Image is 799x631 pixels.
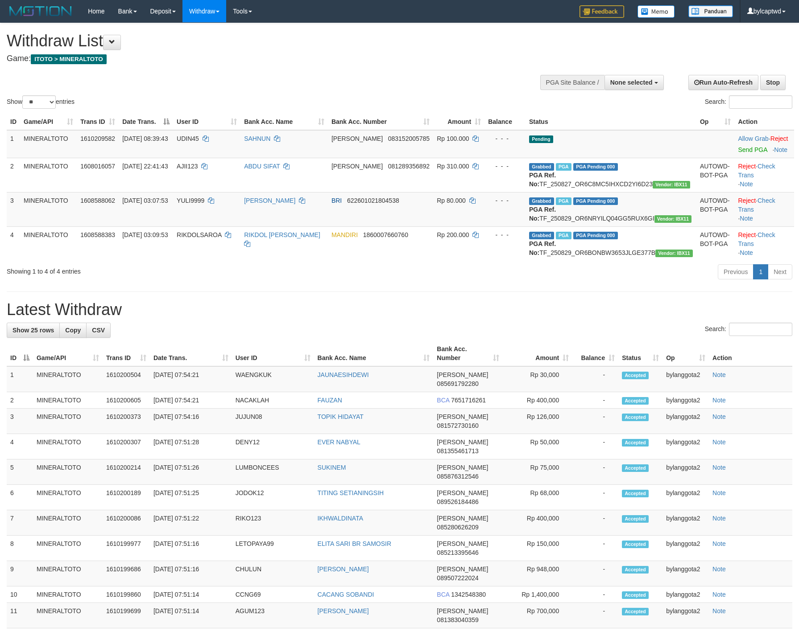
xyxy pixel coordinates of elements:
span: Copy 085213395646 to clipboard [437,549,478,556]
a: Copy [59,323,87,338]
td: Rp 75,000 [503,459,572,485]
td: TF_250827_OR6C8MC5IHXCD2YI6D23 [526,158,696,192]
td: 9 [7,561,33,586]
th: ID: activate to sort column descending [7,341,33,366]
td: TF_250829_OR6BONBW3653JLGE377B [526,226,696,261]
a: Note [712,438,726,446]
td: 1610199860 [103,586,150,603]
input: Search: [729,323,792,336]
td: 6 [7,485,33,510]
button: None selected [604,75,664,90]
td: Rp 68,000 [503,485,572,510]
a: Note [712,464,726,471]
span: UDIN45 [177,135,199,142]
td: 7 [7,510,33,536]
td: JODOK12 [232,485,314,510]
th: Game/API: activate to sort column ascending [33,341,103,366]
td: AUTOWD-BOT-PGA [696,158,734,192]
select: Showentries [22,95,56,109]
th: Action [734,114,794,130]
span: [PERSON_NAME] [437,489,488,496]
td: 1610200086 [103,510,150,536]
span: [PERSON_NAME] [437,515,488,522]
div: PGA Site Balance / [540,75,604,90]
td: MINERALTOTO [20,158,77,192]
td: MINERALTOTO [33,485,103,510]
span: Copy 081572730160 to clipboard [437,422,478,429]
div: - - - [488,162,522,171]
a: Reject [738,163,756,170]
td: [DATE] 07:51:14 [150,603,232,628]
td: LETOPAYA99 [232,536,314,561]
td: bylanggota2 [662,485,709,510]
td: MINERALTOTO [33,434,103,459]
a: 1 [753,264,768,279]
td: 1610200504 [103,366,150,392]
span: Copy 1860007660760 to clipboard [363,231,408,238]
span: [PERSON_NAME] [437,565,488,573]
a: Show 25 rows [7,323,60,338]
td: AGUM123 [232,603,314,628]
td: - [572,561,618,586]
span: Copy 083152005785 to clipboard [388,135,430,142]
a: Next [768,264,792,279]
td: - [572,485,618,510]
td: 11 [7,603,33,628]
td: [DATE] 07:51:26 [150,459,232,485]
td: MINERALTOTO [33,603,103,628]
td: AUTOWD-BOT-PGA [696,192,734,226]
a: Note [712,540,726,547]
td: [DATE] 07:54:21 [150,392,232,409]
td: MINERALTOTO [20,226,77,261]
span: PGA Pending [573,197,618,205]
label: Search: [705,323,792,336]
span: [PERSON_NAME] [331,163,383,170]
td: MINERALTOTO [33,459,103,485]
a: IKHWALDINATA [318,515,363,522]
span: BRI [331,197,342,204]
th: Status [526,114,696,130]
span: Copy 081289356892 to clipboard [388,163,430,170]
span: BCA [437,397,449,404]
td: 1610200373 [103,409,150,434]
td: 1610199977 [103,536,150,561]
td: bylanggota2 [662,536,709,561]
th: Op: activate to sort column ascending [662,341,709,366]
h1: Latest Withdraw [7,301,792,319]
td: MINERALTOTO [33,561,103,586]
span: Accepted [622,566,649,574]
a: Note [712,489,726,496]
td: Rp 400,000 [503,510,572,536]
span: Accepted [622,464,649,472]
td: LUMBONCEES [232,459,314,485]
th: Bank Acc. Number: activate to sort column ascending [328,114,433,130]
td: - [572,510,618,536]
a: ELITA SARI BR SAMOSIR [318,540,391,547]
td: · [734,130,794,158]
td: 2 [7,392,33,409]
td: MINERALTOTO [33,510,103,536]
td: - [572,366,618,392]
h4: Game: [7,54,524,63]
span: Vendor URL: https://order6.1velocity.biz [655,250,693,257]
span: [PERSON_NAME] [437,464,488,471]
td: · · [734,158,794,192]
td: - [572,536,618,561]
td: bylanggota2 [662,409,709,434]
b: PGA Ref. No: [529,206,556,222]
td: MINERALTOTO [33,366,103,392]
span: Rp 200.000 [437,231,469,238]
td: Rp 30,000 [503,366,572,392]
a: Note [712,607,726,615]
td: [DATE] 07:51:14 [150,586,232,603]
label: Show entries [7,95,75,109]
td: · · [734,226,794,261]
td: bylanggota2 [662,366,709,392]
span: Grabbed [529,163,554,171]
th: User ID: activate to sort column ascending [232,341,314,366]
th: Game/API: activate to sort column ascending [20,114,77,130]
span: Copy 081355461713 to clipboard [437,447,478,455]
a: Note [740,249,753,256]
a: FAUZAN [318,397,342,404]
img: Button%20Memo.svg [638,5,675,18]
